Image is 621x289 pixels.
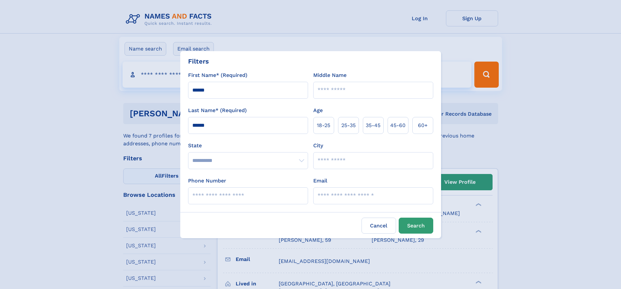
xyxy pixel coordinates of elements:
[188,142,308,150] label: State
[313,142,323,150] label: City
[313,177,327,185] label: Email
[390,122,406,129] span: 45‑60
[399,218,433,234] button: Search
[188,107,247,114] label: Last Name* (Required)
[188,56,209,66] div: Filters
[313,107,323,114] label: Age
[313,71,347,79] label: Middle Name
[418,122,428,129] span: 60+
[341,122,356,129] span: 25‑35
[317,122,330,129] span: 18‑25
[362,218,396,234] label: Cancel
[188,177,226,185] label: Phone Number
[188,71,247,79] label: First Name* (Required)
[366,122,380,129] span: 35‑45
